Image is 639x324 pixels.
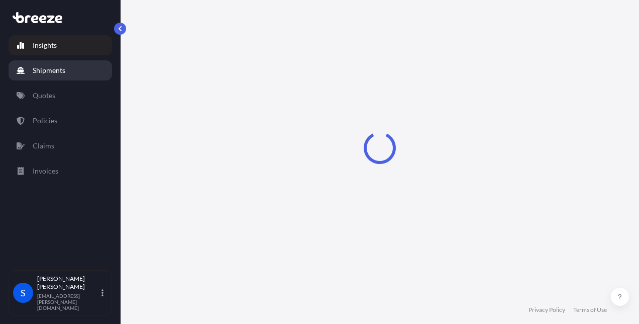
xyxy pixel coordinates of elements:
[33,141,54,151] p: Claims
[33,166,58,176] p: Invoices
[9,111,112,131] a: Policies
[9,35,112,55] a: Insights
[9,86,112,106] a: Quotes
[33,65,65,75] p: Shipments
[33,91,55,101] p: Quotes
[9,60,112,80] a: Shipments
[21,288,26,298] span: S
[37,275,99,291] p: [PERSON_NAME] [PERSON_NAME]
[33,116,57,126] p: Policies
[573,306,607,314] a: Terms of Use
[9,136,112,156] a: Claims
[33,40,57,50] p: Insights
[528,306,565,314] a: Privacy Policy
[37,293,99,311] p: [EMAIL_ADDRESS][PERSON_NAME][DOMAIN_NAME]
[9,161,112,181] a: Invoices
